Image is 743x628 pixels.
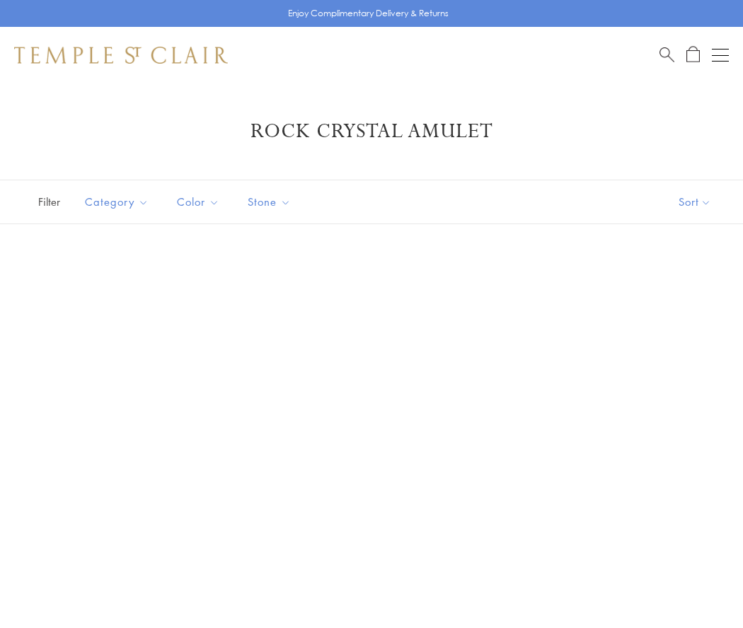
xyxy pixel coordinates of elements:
[74,186,159,218] button: Category
[241,193,301,211] span: Stone
[660,46,674,64] a: Search
[237,186,301,218] button: Stone
[686,46,700,64] a: Open Shopping Bag
[288,6,449,21] p: Enjoy Complimentary Delivery & Returns
[14,47,228,64] img: Temple St. Clair
[78,193,159,211] span: Category
[166,186,230,218] button: Color
[35,119,708,144] h1: Rock Crystal Amulet
[170,193,230,211] span: Color
[647,180,743,223] button: Show sort by
[712,47,729,64] button: Open navigation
